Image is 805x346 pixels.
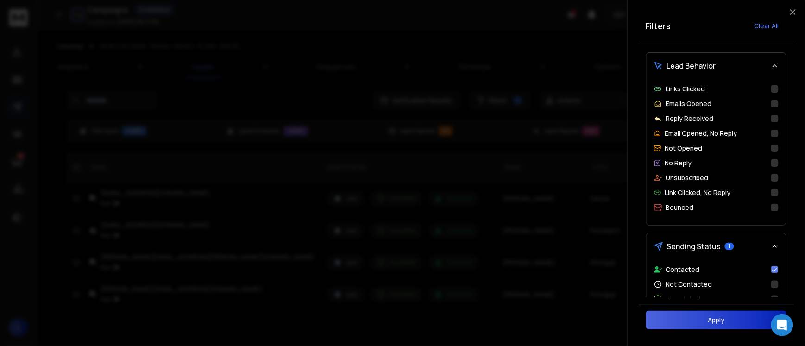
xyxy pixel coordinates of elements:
[666,295,701,304] p: Completed
[666,84,705,94] p: Links Clicked
[666,265,700,274] p: Contacted
[771,314,793,336] div: Open Intercom Messenger
[666,203,694,212] p: Bounced
[666,280,712,289] p: Not Contacted
[647,233,786,259] button: Sending Status1
[725,243,734,250] span: 1
[647,53,786,79] button: Lead Behavior
[665,129,737,138] p: Email Opened, No Reply
[667,60,716,71] span: Lead Behavior
[665,158,692,168] p: No Reply
[666,99,712,108] p: Emails Opened
[647,79,786,225] div: Lead Behavior
[665,188,731,197] p: Link Clicked, No Reply
[666,173,709,182] p: Unsubscribed
[666,114,714,123] p: Reply Received
[747,17,786,35] button: Clear All
[665,144,703,153] p: Not Opened
[646,311,786,329] button: Apply
[646,19,671,32] h2: Filters
[667,241,721,252] span: Sending Status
